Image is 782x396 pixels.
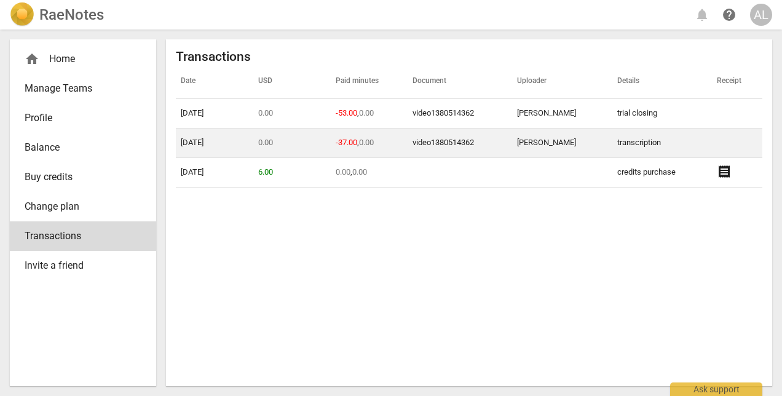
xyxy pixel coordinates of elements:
[10,133,156,162] a: Balance
[512,99,613,129] td: [PERSON_NAME]
[176,129,253,158] td: [DATE]
[258,108,273,117] span: 0.00
[10,2,34,27] img: Logo
[331,129,408,158] td: ,
[10,251,156,280] a: Invite a friend
[39,6,104,23] h2: RaeNotes
[25,52,132,66] div: Home
[253,65,331,99] th: USD
[712,65,762,99] th: Receipt
[718,4,740,26] a: Help
[722,7,737,22] span: help
[25,199,132,214] span: Change plan
[336,108,357,117] span: -53.00
[25,111,132,125] span: Profile
[612,65,712,99] th: Details
[258,138,273,147] span: 0.00
[176,99,253,129] td: [DATE]
[25,52,39,66] span: home
[258,167,273,176] span: 6.00
[331,99,408,129] td: ,
[717,164,732,179] span: receipt
[331,65,408,99] th: Paid minutes
[336,167,350,176] span: 0.00
[10,162,156,192] a: Buy credits
[413,108,474,117] a: video1380514362
[176,65,253,99] th: Date
[352,167,367,176] span: 0.00
[10,221,156,251] a: Transactions
[359,138,374,147] span: 0.00
[670,382,762,396] div: Ask support
[176,49,762,65] h2: Transactions
[10,2,104,27] a: LogoRaeNotes
[750,4,772,26] button: AL
[336,138,357,147] span: -37.00
[25,140,132,155] span: Balance
[359,108,374,117] span: 0.00
[176,158,253,188] td: [DATE]
[512,65,613,99] th: Uploader
[512,129,613,158] td: [PERSON_NAME]
[612,158,712,188] td: credits purchase
[25,258,132,273] span: Invite a friend
[408,65,511,99] th: Document
[331,158,408,188] td: ,
[612,129,712,158] td: transcription
[413,138,474,147] a: video1380514362
[10,192,156,221] a: Change plan
[10,44,156,74] div: Home
[25,170,132,184] span: Buy credits
[612,99,712,129] td: trial closing
[25,229,132,244] span: Transactions
[10,103,156,133] a: Profile
[10,74,156,103] a: Manage Teams
[25,81,132,96] span: Manage Teams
